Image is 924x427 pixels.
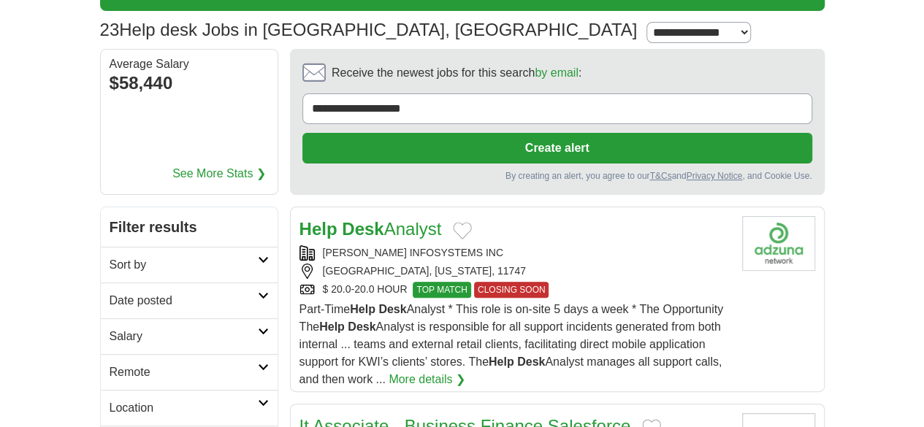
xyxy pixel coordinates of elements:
strong: Help [489,355,514,368]
img: Company logo [742,216,815,271]
a: More details ❯ [389,371,465,388]
div: By creating an alert, you agree to our and , and Cookie Use. [302,169,812,182]
span: Receive the newest jobs for this search : [332,64,581,82]
strong: Help [319,320,345,333]
a: See More Stats ❯ [172,165,266,182]
a: Remote [101,354,278,390]
div: $58,440 [110,70,269,96]
a: Help DeskAnalyst [299,219,442,239]
span: TOP MATCH [413,282,470,298]
strong: Help [350,303,375,315]
a: Salary [101,318,278,354]
h2: Filter results [101,207,278,247]
h2: Remote [110,363,258,381]
strong: Desk [342,219,383,239]
strong: Desk [378,303,406,315]
h2: Salary [110,328,258,345]
h2: Location [110,399,258,417]
a: Privacy Notice [686,171,742,181]
strong: Desk [517,355,545,368]
h2: Sort by [110,256,258,274]
strong: Help [299,219,337,239]
a: T&Cs [649,171,671,181]
span: Part-Time Analyst * This role is on-site 5 days a week * The Opportunity The Analyst is responsib... [299,303,723,385]
h2: Date posted [110,292,258,309]
a: Date posted [101,282,278,318]
h1: Help desk Jobs in [GEOGRAPHIC_DATA], [GEOGRAPHIC_DATA] [100,20,638,39]
strong: Desk [348,320,375,333]
span: 23 [100,17,120,43]
div: [GEOGRAPHIC_DATA], [US_STATE], 11747 [299,263,730,279]
a: Sort by [101,247,278,282]
div: [PERSON_NAME] INFOSYSTEMS INC [299,245,730,261]
div: $ 20.0-20.0 HOUR [299,282,730,298]
a: Location [101,390,278,426]
button: Add to favorite jobs [453,222,472,239]
span: CLOSING SOON [474,282,549,298]
div: Average Salary [110,58,269,70]
button: Create alert [302,133,812,164]
a: by email [535,66,579,79]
